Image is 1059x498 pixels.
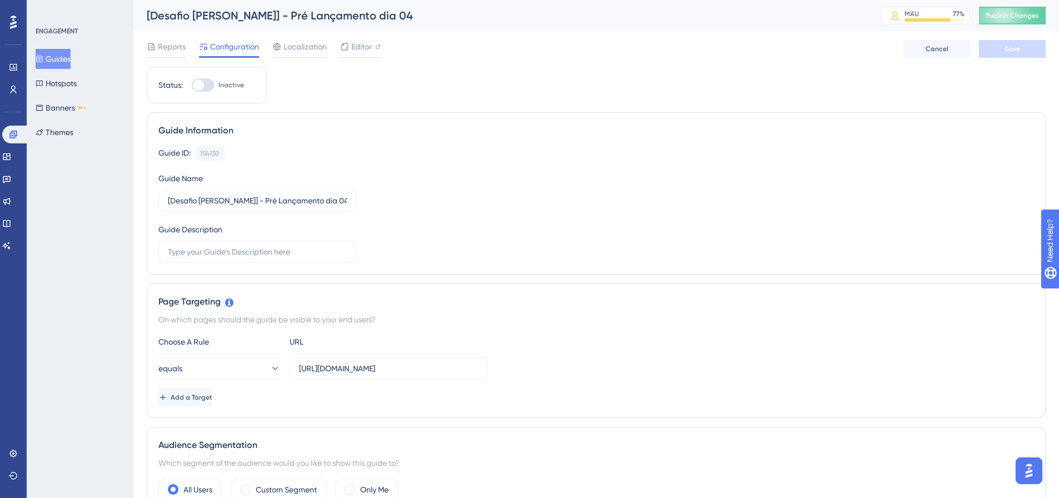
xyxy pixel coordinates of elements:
[158,146,191,161] div: Guide ID:
[158,456,1034,470] div: Which segment of the audience would you like to show this guide to?
[36,73,77,93] button: Hotspots
[168,195,347,207] input: Type your Guide’s Name here
[26,3,69,16] span: Need Help?
[1012,454,1046,487] iframe: UserGuiding AI Assistant Launcher
[158,335,281,348] div: Choose A Rule
[36,98,87,118] button: BannersBETA
[77,105,87,111] div: BETA
[256,483,317,496] label: Custom Segment
[979,7,1046,24] button: Publish Changes
[926,44,948,53] span: Cancel
[210,40,259,53] span: Configuration
[158,40,186,53] span: Reports
[158,313,1034,326] div: On which pages should the guide be visible to your end users?
[147,8,853,23] div: [Desafio [PERSON_NAME]] - Pré Lançamento dia 04
[218,81,244,89] span: Inactive
[158,389,212,406] button: Add a Target
[1005,44,1020,53] span: Save
[299,362,478,375] input: yourwebsite.com/path
[171,393,212,402] span: Add a Target
[953,9,964,18] div: 77 %
[158,78,183,92] div: Status:
[158,362,182,375] span: equals
[284,40,327,53] span: Localization
[158,357,281,380] button: equals
[158,172,203,185] div: Guide Name
[158,295,1034,308] div: Page Targeting
[903,40,970,58] button: Cancel
[36,122,73,142] button: Themes
[979,40,1046,58] button: Save
[158,124,1034,137] div: Guide Information
[183,483,212,496] label: All Users
[168,246,347,258] input: Type your Guide’s Description here
[904,9,919,18] div: MAU
[158,223,222,236] div: Guide Description
[360,483,389,496] label: Only Me
[36,49,71,69] button: Guides
[36,27,78,36] div: ENGAGEMENT
[200,149,220,158] div: 154130
[158,439,1034,452] div: Audience Segmentation
[986,11,1039,20] span: Publish Changes
[290,335,412,348] div: URL
[351,40,372,53] span: Editor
